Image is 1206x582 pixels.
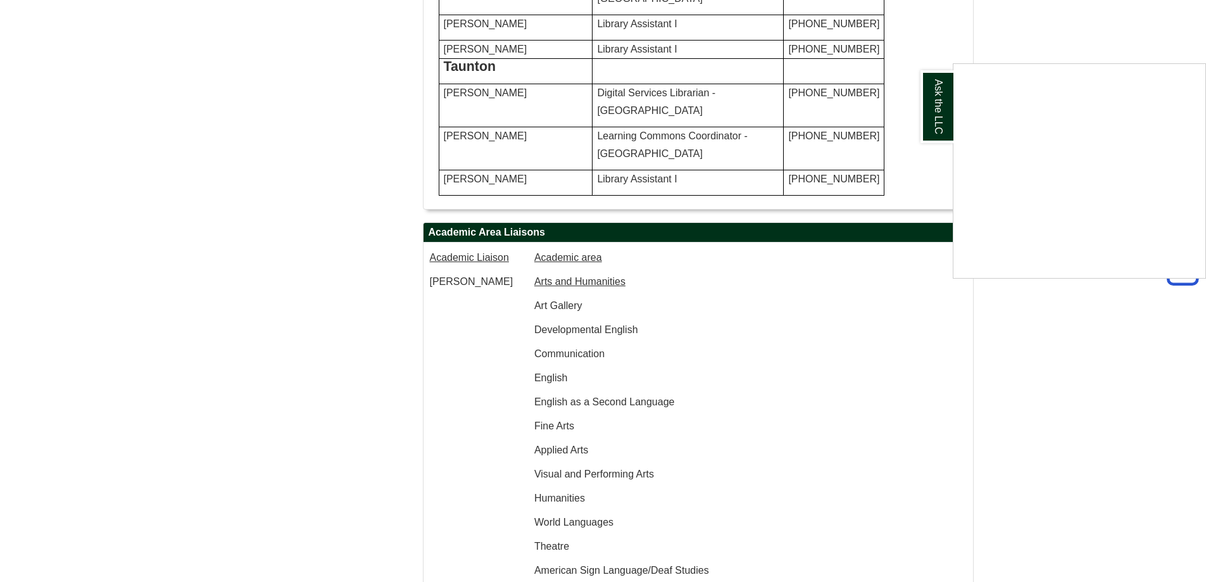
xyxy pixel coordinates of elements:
[597,18,677,29] span: Library Assistant I
[597,87,715,116] span: Digital Services Librarian - [GEOGRAPHIC_DATA]
[534,417,803,435] p: Fine Arts
[430,273,534,291] p: [PERSON_NAME]
[788,18,879,29] span: [PHONE_NUMBER]
[534,252,602,263] u: Academic area
[953,63,1206,279] div: Ask the LLC
[534,345,803,363] p: Communication
[597,174,677,184] span: Library Assistant I
[534,321,803,339] p: Developmental English
[953,64,1205,278] iframe: Chat Widget
[430,252,509,263] u: Academic Liaison
[444,130,527,141] span: [PERSON_NAME]
[788,174,879,184] span: [PHONE_NUMBER]
[534,562,803,579] p: American Sign Language/Deaf Studies
[788,44,879,54] span: [PHONE_NUMBER]
[444,59,496,74] span: Taunton
[597,44,677,54] span: Library Assistant I
[788,130,879,141] span: [PHONE_NUMBER]
[424,223,973,243] h2: Academic Area Liaisons
[534,465,803,483] p: Visual and Performing Arts
[534,441,803,459] p: Applied Arts
[534,369,803,387] p: English
[534,276,625,287] u: Arts and Humanities
[788,87,879,98] span: [PHONE_NUMBER]
[534,514,803,531] p: World Languages
[534,393,803,411] p: English as a Second Language
[444,87,527,98] span: [PERSON_NAME]
[534,490,803,507] p: Humanities
[444,18,527,29] span: [PERSON_NAME]
[444,174,527,184] span: [PERSON_NAME]
[444,44,527,54] span: [PERSON_NAME]
[920,70,953,143] a: Ask the LLC
[597,130,747,159] span: Learning Commons Coordinator - [GEOGRAPHIC_DATA]
[534,297,803,315] p: Art Gallery
[534,538,803,555] p: Theatre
